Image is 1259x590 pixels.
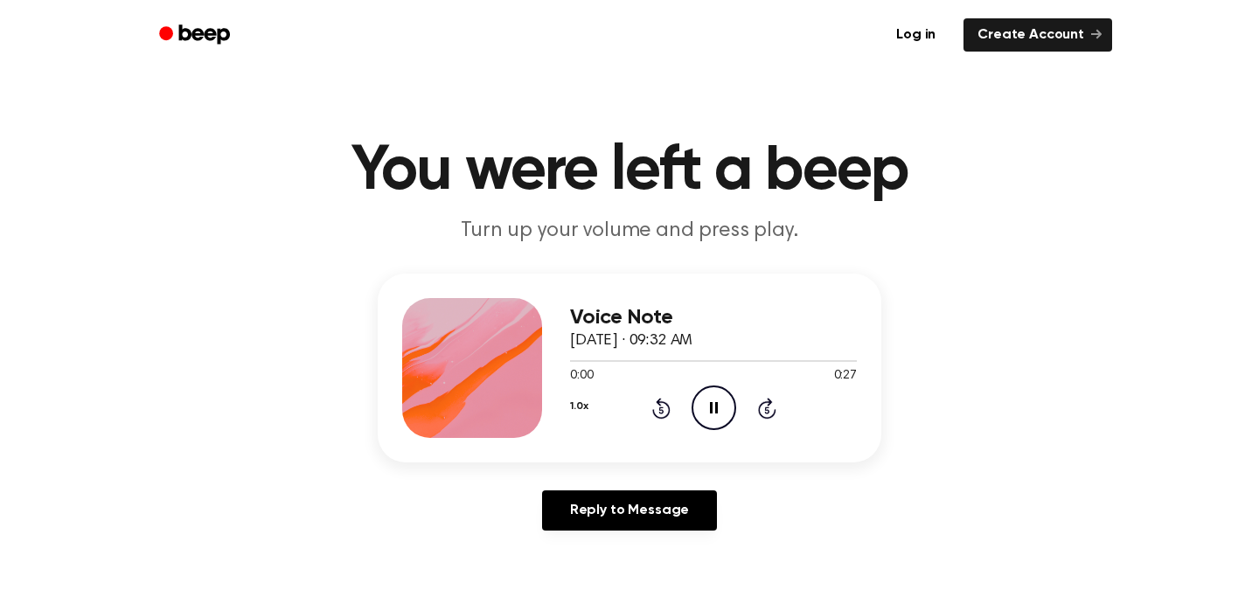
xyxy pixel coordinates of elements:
p: Turn up your volume and press play. [294,217,965,246]
button: 1.0x [570,392,588,421]
span: [DATE] · 09:32 AM [570,333,692,349]
a: Reply to Message [542,490,717,531]
a: Beep [147,18,246,52]
a: Log in [879,15,953,55]
span: 0:00 [570,367,593,385]
h1: You were left a beep [182,140,1077,203]
a: Create Account [963,18,1112,52]
h3: Voice Note [570,306,857,330]
span: 0:27 [834,367,857,385]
